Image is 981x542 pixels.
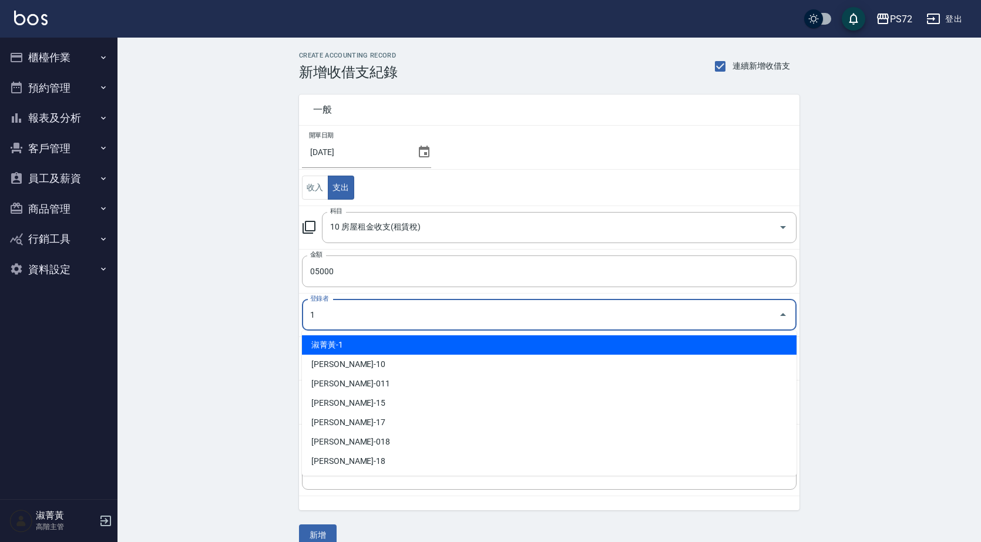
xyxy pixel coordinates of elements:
h2: CREATE ACCOUNTING RECORD [299,52,398,59]
li: [PERSON_NAME]-018 [302,432,797,452]
li: [PERSON_NAME]-011 [302,374,797,393]
span: 一般 [313,104,785,116]
button: Close [774,305,792,324]
button: 員工及薪資 [5,163,113,194]
button: 商品管理 [5,194,113,224]
li: [PERSON_NAME]-18 [302,452,797,471]
h5: 淑菁黃 [36,510,96,521]
img: Logo [14,11,48,25]
button: 客戶管理 [5,133,113,164]
label: 開單日期 [309,131,334,140]
li: [PERSON_NAME]-10 [302,355,797,374]
img: Person [9,509,33,533]
button: Open [774,218,792,237]
label: 科目 [330,207,342,216]
p: 高階主管 [36,521,96,532]
li: 淑菁黃-1 [302,335,797,355]
button: 行銷工具 [5,224,113,254]
button: 報表及分析 [5,103,113,133]
label: 金額 [310,250,322,259]
button: save [842,7,865,31]
li: [PERSON_NAME]-17 [302,413,797,432]
h3: 新增收借支紀錄 [299,64,398,80]
button: 登出 [922,8,967,30]
button: centered [328,176,354,200]
button: 預約管理 [5,73,113,103]
button: 資料設定 [5,254,113,285]
button: PS72 [871,7,917,31]
button: 櫃檯作業 [5,42,113,73]
span: 連續新增收借支 [733,60,790,72]
button: left aligned [302,176,328,200]
div: PS72 [890,12,912,26]
div: text alignment [302,176,354,200]
li: [PERSON_NAME]-15 [302,393,797,413]
label: 登錄者 [310,294,328,303]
